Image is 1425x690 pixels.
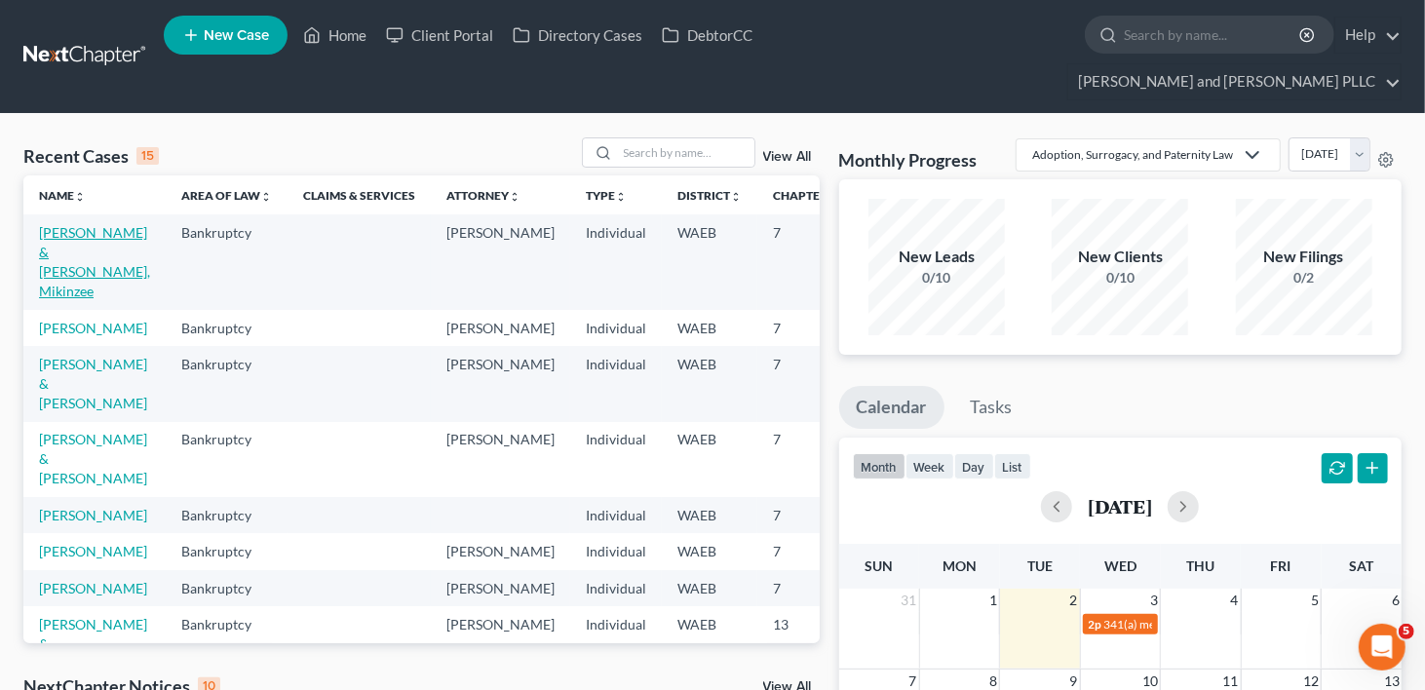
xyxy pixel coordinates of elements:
a: [PERSON_NAME] & [PERSON_NAME] [39,356,147,411]
span: Sat [1349,557,1373,574]
a: [PERSON_NAME] [39,507,147,523]
div: Adoption, Surrogacy, and Paternity Law [1032,146,1233,163]
td: Bankruptcy [166,497,288,533]
td: WAEB [662,570,757,606]
td: WAEB [662,533,757,569]
span: 3 [1148,589,1160,612]
th: Claims & Services [288,175,431,214]
a: Help [1335,18,1401,53]
span: New Case [204,28,269,43]
td: Individual [570,422,662,497]
td: Individual [570,346,662,421]
td: Individual [570,570,662,606]
td: [PERSON_NAME] [431,606,570,681]
div: 0/10 [1052,268,1188,287]
iframe: Intercom live chat [1359,624,1406,671]
i: unfold_more [730,191,742,203]
a: [PERSON_NAME] & [PERSON_NAME] [39,431,147,486]
td: WAEB [662,214,757,309]
td: Individual [570,533,662,569]
input: Search by name... [1124,17,1302,53]
span: Fri [1271,557,1291,574]
a: Typeunfold_more [586,188,627,203]
a: Directory Cases [503,18,652,53]
a: [PERSON_NAME] [39,580,147,596]
td: WAEB [662,422,757,497]
td: [PERSON_NAME] [431,533,570,569]
button: list [994,453,1031,479]
div: 0/10 [868,268,1005,287]
td: Individual [570,310,662,346]
a: Area of Lawunfold_more [181,188,272,203]
i: unfold_more [260,191,272,203]
i: unfold_more [74,191,86,203]
span: 6 [1390,589,1402,612]
span: Thu [1186,557,1214,574]
span: 31 [900,589,919,612]
td: [PERSON_NAME] [431,310,570,346]
span: 4 [1229,589,1241,612]
div: New Clients [1052,246,1188,268]
td: [PERSON_NAME] [431,570,570,606]
a: [PERSON_NAME] & [PERSON_NAME], Mikinzee [39,224,150,299]
td: Bankruptcy [166,570,288,606]
td: WAEB [662,310,757,346]
div: Recent Cases [23,144,159,168]
button: week [905,453,954,479]
td: 13 [757,606,855,681]
td: [PERSON_NAME] [431,214,570,309]
td: [PERSON_NAME] [431,346,570,421]
a: Chapterunfold_more [773,188,839,203]
button: month [853,453,905,479]
a: Calendar [839,386,944,429]
td: 7 [757,310,855,346]
a: Districtunfold_more [677,188,742,203]
a: Attorneyunfold_more [446,188,520,203]
td: Bankruptcy [166,310,288,346]
span: Sun [865,557,893,574]
button: day [954,453,994,479]
td: WAEB [662,497,757,533]
td: Individual [570,214,662,309]
td: 7 [757,570,855,606]
h3: Monthly Progress [839,148,978,172]
i: unfold_more [509,191,520,203]
a: [PERSON_NAME] and [PERSON_NAME] PLLC [1068,64,1401,99]
a: [PERSON_NAME] [39,543,147,559]
a: [PERSON_NAME] & [PERSON_NAME] [39,616,147,671]
a: Nameunfold_more [39,188,86,203]
td: 7 [757,346,855,421]
span: Tue [1027,557,1053,574]
span: Mon [943,557,977,574]
a: Tasks [953,386,1030,429]
a: [PERSON_NAME] [39,320,147,336]
a: Home [293,18,376,53]
h2: [DATE] [1088,496,1152,517]
a: DebtorCC [652,18,762,53]
input: Search by name... [618,138,754,167]
div: 15 [136,147,159,165]
td: 7 [757,533,855,569]
td: Individual [570,497,662,533]
td: 7 [757,497,855,533]
div: 0/2 [1236,268,1372,287]
td: WAEB [662,346,757,421]
i: unfold_more [615,191,627,203]
td: Bankruptcy [166,533,288,569]
td: [PERSON_NAME] [431,422,570,497]
div: New Filings [1236,246,1372,268]
span: 5 [1399,624,1414,639]
span: 5 [1309,589,1321,612]
span: 341(a) meeting for [PERSON_NAME] [1104,617,1292,632]
td: WAEB [662,606,757,681]
td: Individual [570,606,662,681]
span: 2p [1089,617,1102,632]
span: Wed [1104,557,1136,574]
td: Bankruptcy [166,422,288,497]
td: 7 [757,214,855,309]
td: Bankruptcy [166,346,288,421]
a: View All [763,150,812,164]
span: 2 [1068,589,1080,612]
a: Client Portal [376,18,503,53]
span: 1 [987,589,999,612]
